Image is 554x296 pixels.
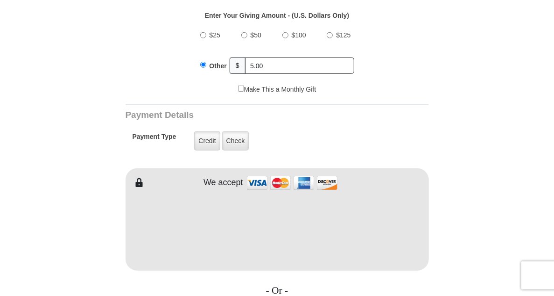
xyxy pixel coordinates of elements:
input: Make This a Monthly Gift [238,86,244,92]
h5: Payment Type [133,133,176,145]
img: credit cards accepted [245,173,339,193]
label: Make This a Monthly Gift [238,85,316,94]
span: Other [210,62,227,70]
span: $100 [292,31,306,39]
input: Other Amount [245,58,354,74]
span: $50 [251,31,261,39]
span: $125 [336,31,351,39]
span: $ [230,58,245,74]
span: $25 [210,31,220,39]
h3: Payment Details [126,110,364,121]
strong: Enter Your Giving Amount - (U.S. Dollars Only) [205,12,349,19]
label: Credit [194,131,220,151]
h4: We accept [203,178,243,188]
label: Check [222,131,249,151]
